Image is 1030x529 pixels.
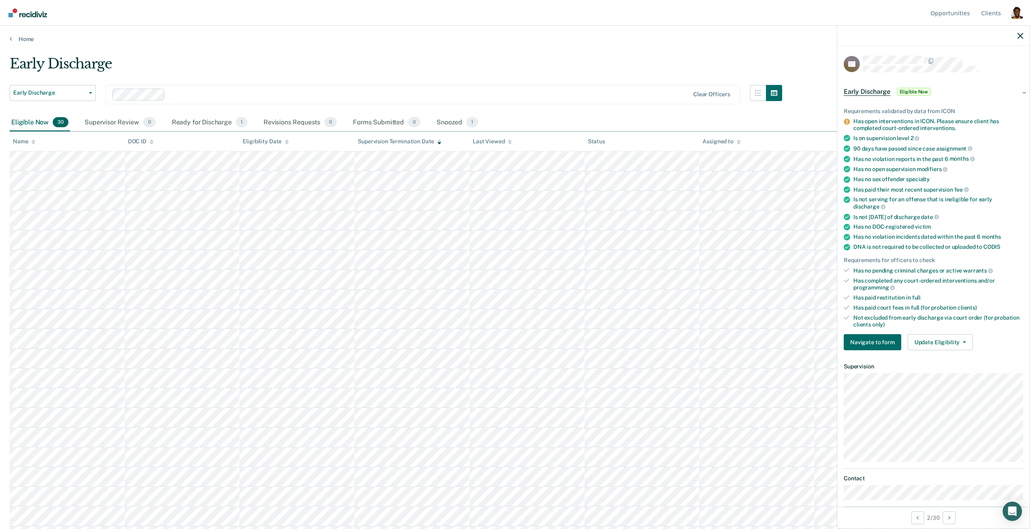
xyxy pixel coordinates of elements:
div: 2 / 30 [837,507,1030,528]
div: Has no pending criminal charges or active [853,267,1023,274]
span: 1 [236,117,247,128]
div: Has no DOC-registered [853,223,1023,230]
div: Supervision Termination Date [358,138,441,145]
span: modifiers [917,166,948,172]
button: Navigate to form [844,334,901,350]
div: Requirements validated by data from ICON [844,108,1023,115]
div: 90 days have passed since case [853,145,1023,152]
button: Next Opportunity [943,511,956,524]
button: Profile dropdown button [1011,6,1024,19]
span: 1 [466,117,478,128]
div: Not excluded from early discharge via court order (for probation clients [853,314,1023,328]
span: CODIS [983,244,1000,250]
dt: Contact [844,475,1023,482]
span: date [921,214,939,220]
dt: Supervision [844,363,1023,370]
span: 0 [324,117,337,128]
div: Assigned to [702,138,740,145]
span: only) [872,321,885,328]
div: Has paid court fees in full (for probation [853,304,1023,311]
div: Ready for Discharge [170,114,249,132]
div: Is on supervision level [853,134,1023,142]
span: programming [853,284,895,291]
div: Has paid their most recent supervision [853,186,1023,193]
div: Forms Submitted [351,114,422,132]
span: months [982,234,1001,240]
span: discharge [853,203,886,210]
span: specialty [906,176,930,182]
span: months [950,155,975,162]
div: Last Viewed [473,138,512,145]
div: Name [13,138,35,145]
div: Revisions Requests [262,114,338,132]
div: Early DischargeEligible Now [837,79,1030,105]
span: warrants [963,267,993,274]
button: Previous Opportunity [911,511,924,524]
div: Has completed any court-ordered interventions and/or [853,277,1023,291]
span: 0 [143,117,156,128]
div: Has open interventions in ICON. Please ensure client has completed court-ordered interventions. [853,118,1023,132]
div: Is not serving for an offense that is ineligible for early [853,196,1023,210]
span: victim [915,223,931,230]
div: Requirements for officers to check [844,257,1023,264]
div: Supervisor Review [83,114,157,132]
span: assignment [936,145,972,152]
div: Eligibility Date [243,138,289,145]
a: Home [10,35,1020,43]
span: Early Discharge [13,89,86,96]
img: Recidiviz [8,8,47,17]
div: Has no sex offender [853,176,1023,183]
span: Eligible Now [897,88,931,96]
div: Has no violation reports in the past 6 [853,155,1023,163]
div: Snoozed [435,114,480,132]
a: Navigate to form link [844,334,904,350]
div: Early Discharge [10,56,782,79]
span: clients) [958,304,977,311]
div: Clear officers [693,91,730,98]
div: Has paid restitution in [853,294,1023,301]
div: Has no open supervision [853,165,1023,173]
div: Open Intercom Messenger [1003,502,1022,521]
span: Early Discharge [844,88,890,96]
span: 0 [408,117,420,128]
button: Update Eligibility [908,334,973,350]
div: DNA is not required to be collected or uploaded to [853,244,1023,250]
span: 2 [911,135,920,141]
div: Eligible Now [10,114,70,132]
span: fee [954,186,969,193]
div: Is not [DATE] of discharge [853,213,1023,221]
div: Status [588,138,605,145]
span: 30 [53,117,68,128]
div: Has no violation incidents dated within the past 6 [853,234,1023,240]
span: full [912,294,921,301]
div: DOC ID [128,138,154,145]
